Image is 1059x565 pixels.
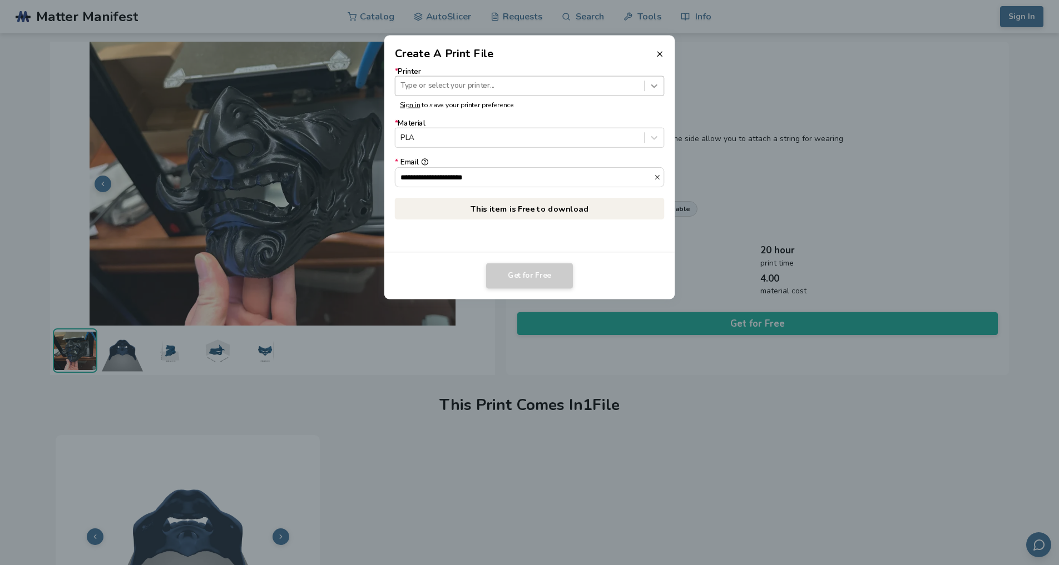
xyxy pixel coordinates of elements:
[486,263,573,289] button: Get for Free
[400,134,403,142] input: *MaterialPLA
[400,82,403,90] input: *PrinterType or select your printer...
[395,119,665,148] label: Material
[395,67,665,96] label: Printer
[395,167,654,186] input: *Email
[400,101,659,109] p: to save your printer preference
[395,198,665,219] p: This item is Free to download
[395,46,494,62] h2: Create A Print File
[654,173,664,181] button: *Email
[421,158,428,166] button: *Email
[400,100,420,109] a: Sign in
[395,158,665,167] div: Email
